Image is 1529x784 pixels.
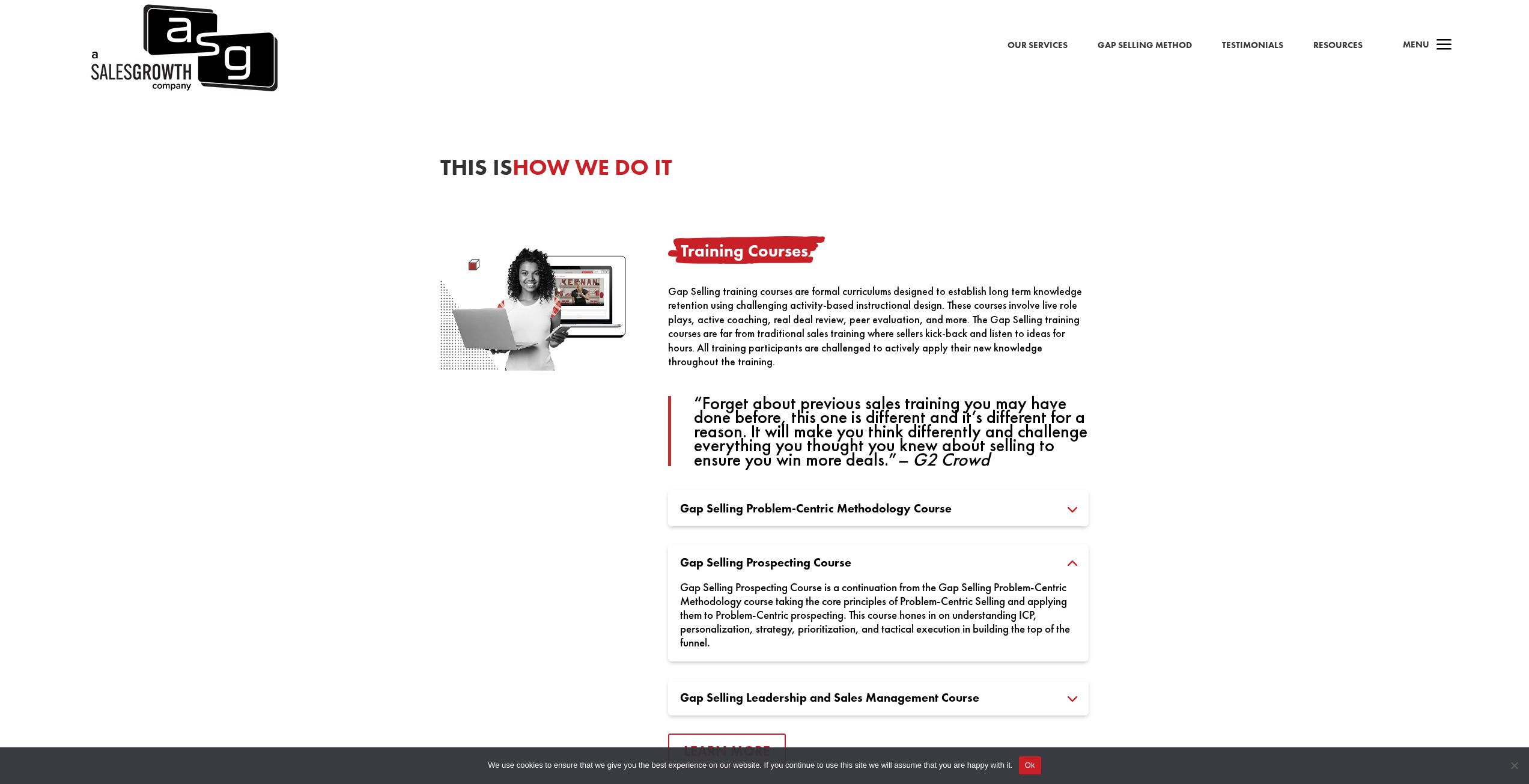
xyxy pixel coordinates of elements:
h3: Gap Selling Prospecting Course [680,556,1077,568]
a: Testimonials [1222,38,1283,53]
a: Learn More [668,734,786,769]
a: Our Services [1008,38,1068,53]
a: Gap Selling Method [1098,38,1192,53]
cite: – G2 Crowd [897,448,989,471]
button: Ok [1019,756,1041,774]
p: “Forget about previous sales training you may have done before, this one is different and it’s di... [694,396,1089,467]
h3: Gap Selling Leadership and Sales Management Course [680,691,1077,703]
span: how we do it [512,153,672,181]
img: Sales Growth Training Courses [440,236,633,371]
h2: This is [440,156,1089,184]
span: Menu [1403,38,1429,50]
a: Resources [1313,38,1363,53]
span: a [1432,34,1456,58]
h3: Gap Selling Problem-Centric Methodology Course [680,502,1077,514]
span: No [1508,759,1520,771]
h3: Training Courses [668,236,1089,266]
div: Gap Selling Prospecting Course is a continuation from the Gap Selling Problem-Centric Methodology... [680,568,1077,649]
div: Gap Selling training courses are formal curriculums designed to establish long term knowledge ret... [668,284,1089,467]
span: We use cookies to ensure that we give you the best experience on our website. If you continue to ... [488,759,1012,771]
